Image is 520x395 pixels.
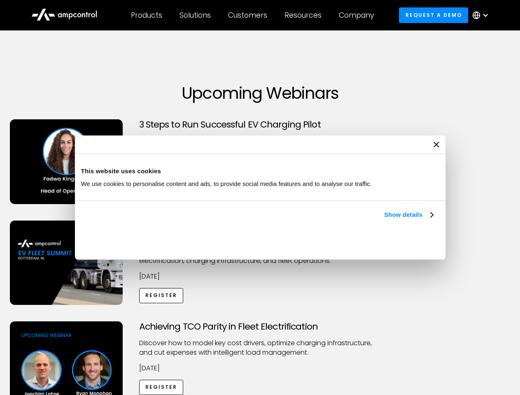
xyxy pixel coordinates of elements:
[139,339,381,357] p: Discover how to model key cost drivers, optimize charging infrastructure, and cut expenses with i...
[81,180,372,187] span: We use cookies to personalise content and ads, to provide social media features and to analyse ou...
[399,7,468,23] a: Request a demo
[139,380,184,395] a: Register
[139,272,381,281] p: [DATE]
[81,166,439,176] div: This website uses cookies
[139,321,381,332] h3: Achieving TCO Parity in Fleet Electrification
[339,11,374,20] div: Company
[139,119,381,130] h3: 3 Steps to Run Successful EV Charging Pilot
[139,364,381,373] p: [DATE]
[284,11,322,20] div: Resources
[131,11,162,20] div: Products
[139,288,184,303] a: Register
[318,229,436,253] button: Okay
[228,11,267,20] div: Customers
[180,11,211,20] div: Solutions
[10,83,511,103] h1: Upcoming Webinars
[384,210,433,220] a: Show details
[434,142,439,147] button: Close banner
